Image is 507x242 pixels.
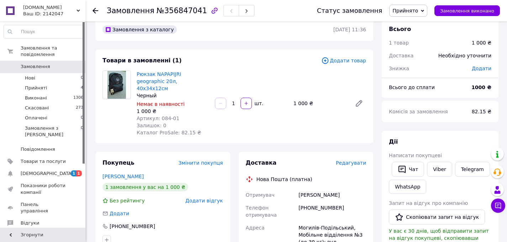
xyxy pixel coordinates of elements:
[102,174,144,179] a: [PERSON_NAME]
[102,57,182,64] span: Товари в замовленні (1)
[352,96,366,110] a: Редагувати
[110,198,145,204] span: Без рейтингу
[71,170,76,176] span: 1
[253,100,264,107] div: шт.
[246,225,265,231] span: Адреса
[137,123,167,128] span: Залишок: 0
[392,8,418,14] span: Прийнято
[76,170,82,176] span: 1
[23,4,76,11] span: Slavs.Store
[81,115,83,121] span: 0
[81,75,83,81] span: 0
[21,45,85,58] span: Замовлення та повідомлення
[21,170,73,177] span: [DEMOGRAPHIC_DATA]
[246,205,277,218] span: Телефон отримувача
[491,199,505,213] button: Чат з покупцем
[102,25,177,34] div: Замовлення з каталогу
[107,6,154,15] span: Замовлення
[389,138,398,145] span: Дії
[93,7,98,14] div: Повернутися назад
[246,159,277,166] span: Доставка
[21,158,66,165] span: Товари та послуги
[455,162,490,177] a: Telegram
[472,109,491,114] span: 82.15 ₴
[73,95,83,101] span: 1306
[107,71,126,99] img: Рюкзак NAPAPIJRI geographic 20л, 40х34х12см
[472,66,491,71] span: Додати
[25,95,47,101] span: Виконані
[21,220,39,226] span: Відгуки
[389,210,485,225] button: Скопіювати запит на відгук
[434,5,500,16] button: Замовлення виконано
[76,105,83,111] span: 273
[297,201,368,221] div: [PHONE_NUMBER]
[246,192,275,198] span: Отримувач
[102,183,188,191] div: 1 замовлення у вас на 1 000 ₴
[179,160,223,166] span: Змінити покупця
[25,125,81,138] span: Замовлення з [PERSON_NAME]
[137,71,181,91] a: Рюкзак NAPAPIJRI geographic 20л, 40х34х12см
[25,105,49,111] span: Скасовані
[21,182,66,195] span: Показники роботи компанії
[472,39,491,46] div: 1 000 ₴
[434,48,496,63] div: Необхідно уточнити
[81,125,83,138] span: 0
[427,162,452,177] a: Viber
[137,92,209,99] div: Черный
[389,26,411,32] span: Всього
[25,85,47,91] span: Прийняті
[389,40,409,46] span: 1 товар
[21,63,50,70] span: Замовлення
[291,98,349,108] div: 1 000 ₴
[157,6,207,15] span: №356847041
[109,223,156,230] div: [PHONE_NUMBER]
[389,200,468,206] span: Запит на відгук про компанію
[137,130,201,135] span: Каталог ProSale: 82.15 ₴
[471,84,491,90] b: 1000 ₴
[317,7,382,14] div: Статус замовлення
[389,84,435,90] span: Всього до сплати
[336,160,366,166] span: Редагувати
[389,66,409,71] span: Знижка
[21,146,55,153] span: Повідомлення
[389,180,426,194] a: WhatsApp
[21,201,66,214] span: Панель управління
[185,198,223,204] span: Додати відгук
[25,75,35,81] span: Нові
[25,115,47,121] span: Оплачені
[392,162,424,177] button: Чат
[255,176,314,183] div: Нова Пошта (платна)
[389,53,413,58] span: Доставка
[4,25,84,38] input: Пошук
[137,115,179,121] span: Артикул: 084-01
[389,153,442,158] span: Написати покупцеві
[81,85,83,91] span: 4
[110,211,129,216] span: Додати
[137,108,209,115] div: 1 000 ₴
[389,109,448,114] span: Комісія за замовлення
[137,101,185,107] span: Немає в наявності
[440,8,494,14] span: Замовлення виконано
[333,27,366,32] time: [DATE] 11:36
[102,159,134,166] span: Покупець
[297,189,368,201] div: [PERSON_NAME]
[321,57,366,65] span: Додати товар
[23,11,85,17] div: Ваш ID: 2142047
